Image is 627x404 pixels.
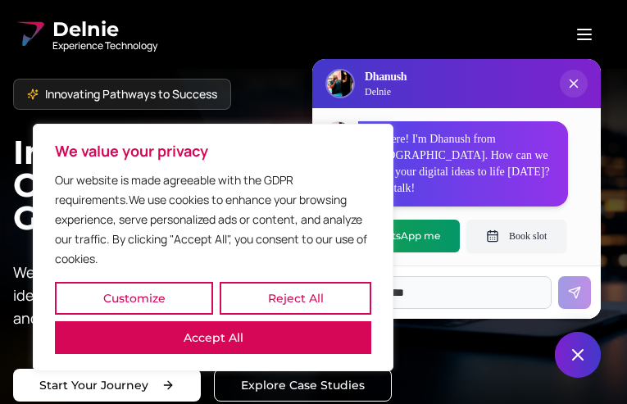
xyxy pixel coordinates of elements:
button: Close chat [555,332,601,378]
button: Close chat popup [560,70,588,98]
p: Hi there! I'm Dhanush from [GEOGRAPHIC_DATA]. How can we bring your digital ideas to life [DATE]?... [368,131,558,197]
p: Delnie [365,85,407,98]
p: We value your privacy [55,141,371,161]
h3: Dhanush [365,69,407,85]
img: Dhanush [326,122,351,147]
button: Customize [55,282,213,315]
span: Delnie [52,16,157,43]
a: Delnie Logo Full [13,16,157,52]
button: Reject All [220,282,371,315]
p: We blaze new trails with cutting-edge solutions, turning ambitious ideas into powerful, scalable ... [13,261,485,329]
a: Explore our solutions [214,369,392,402]
a: Start your project with us [13,369,201,402]
button: Open menu [555,18,614,51]
img: Delnie Logo [13,18,46,51]
h1: Imagine Craft Grow [13,136,614,234]
span: Experience Technology [52,39,157,52]
span: Innovating Pathways to Success [45,86,217,102]
img: Delnie Logo [327,70,353,97]
button: Book slot [466,220,566,252]
button: Accept All [55,321,371,354]
p: Our website is made agreeable with the GDPR requirements.We use cookies to enhance your browsing ... [55,170,371,269]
